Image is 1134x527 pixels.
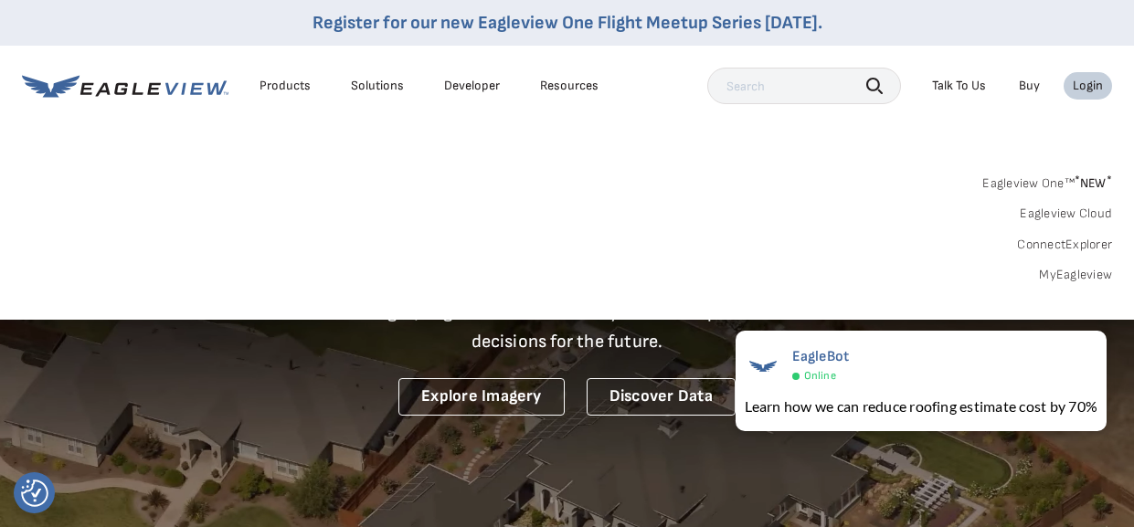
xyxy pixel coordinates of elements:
input: Search [707,68,901,104]
span: EagleBot [792,348,850,365]
div: Resources [540,78,599,94]
span: Online [804,369,836,383]
a: Eagleview One™*NEW* [982,170,1112,191]
div: Learn how we can reduce roofing estimate cost by 70% [745,395,1097,417]
a: Register for our new Eagleview One Flight Meetup Series [DATE]. [313,12,822,34]
img: Revisit consent button [21,480,48,507]
div: Login [1073,78,1103,94]
div: Talk To Us [932,78,986,94]
a: Eagleview Cloud [1020,206,1112,222]
a: Buy [1019,78,1040,94]
a: Explore Imagery [398,378,565,416]
a: ConnectExplorer [1017,237,1112,253]
button: Consent Preferences [21,480,48,507]
a: Developer [444,78,500,94]
img: EagleBot [745,348,781,385]
a: MyEagleview [1039,267,1112,283]
a: Discover Data [587,378,736,416]
div: Products [260,78,311,94]
span: NEW [1075,175,1112,191]
div: Solutions [351,78,404,94]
